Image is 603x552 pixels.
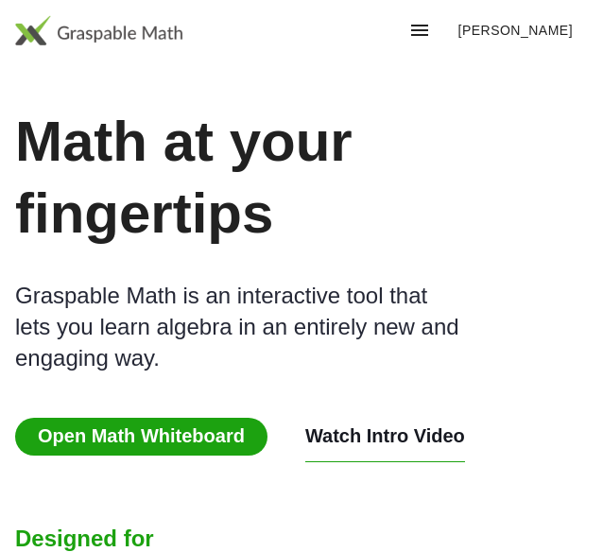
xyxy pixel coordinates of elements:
h1: Math at your fingertips [15,106,588,250]
a: Open Math Whiteboard [15,429,283,445]
div: Graspable Math is an interactive tool that lets you learn algebra in an entirely new and engaging... [15,280,469,373]
span: [PERSON_NAME] [457,23,573,38]
button: Watch Intro Video [305,423,465,448]
button: [PERSON_NAME] [442,13,588,47]
span: Open Math Whiteboard [15,418,267,456]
